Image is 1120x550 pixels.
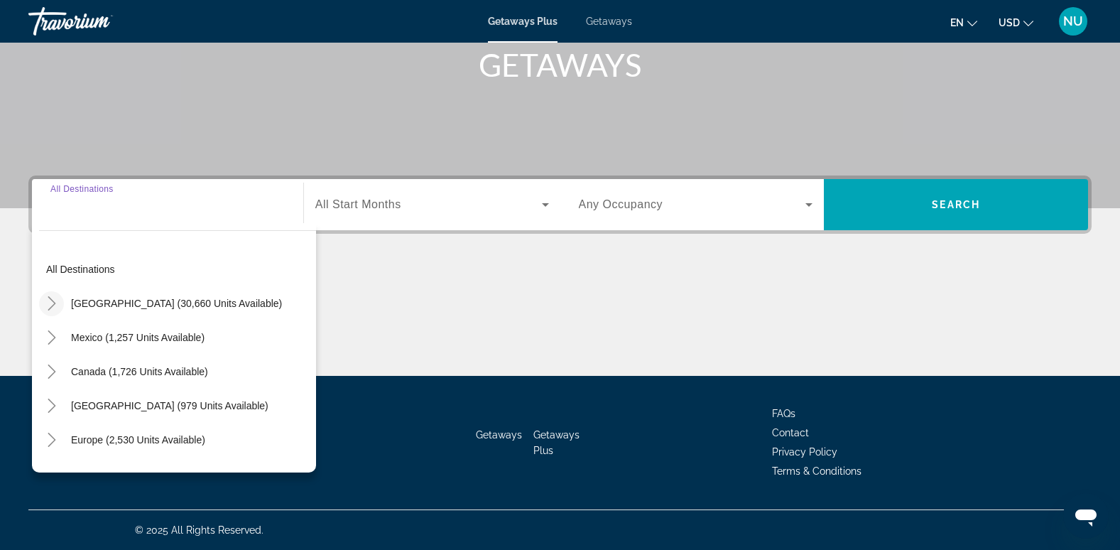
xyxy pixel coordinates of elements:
a: Getaways Plus [533,429,580,456]
button: User Menu [1055,6,1092,36]
span: Any Occupancy [579,198,663,210]
span: Canada (1,726 units available) [71,366,208,377]
span: © 2025 All Rights Reserved. [135,524,263,536]
a: Getaways [586,16,632,27]
button: Canada (1,726 units available) [64,359,215,384]
div: Search widget [32,179,1088,230]
iframe: Button to launch messaging window [1063,493,1109,539]
a: Contact [772,427,809,438]
button: All destinations [39,257,316,282]
a: Getaways Plus [488,16,558,27]
button: Toggle Europe (2,530 units available) [39,428,64,453]
span: NU [1063,14,1083,28]
button: Change language [950,12,977,33]
button: [GEOGRAPHIC_DATA] (979 units available) [64,393,276,419]
span: en [950,17,964,28]
a: Privacy Policy [772,446,837,458]
span: All Destinations [50,184,114,193]
span: All Start Months [315,198,401,210]
button: Toggle Australia (210 units available) [39,462,64,487]
a: FAQs [772,408,795,419]
span: USD [999,17,1020,28]
button: Search [824,179,1088,230]
button: Toggle Caribbean & Atlantic Islands (979 units available) [39,394,64,419]
a: Travorium [28,3,170,40]
span: [GEOGRAPHIC_DATA] (979 units available) [71,400,268,411]
a: Getaways [476,429,522,441]
span: All destinations [46,264,115,275]
button: Europe (2,530 units available) [64,427,212,453]
button: Toggle Mexico (1,257 units available) [39,325,64,350]
span: Search [932,199,980,210]
button: Change currency [999,12,1033,33]
button: Australia (210 units available) [64,461,211,487]
span: Mexico (1,257 units available) [71,332,205,343]
button: Toggle United States (30,660 units available) [39,291,64,316]
button: Toggle Canada (1,726 units available) [39,360,64,384]
button: [GEOGRAPHIC_DATA] (30,660 units available) [64,291,289,316]
a: Terms & Conditions [772,465,861,477]
span: [GEOGRAPHIC_DATA] (30,660 units available) [71,298,282,309]
h1: SEE THE WORLD WITH TRAVORIUM GETAWAYS [294,9,827,83]
button: Mexico (1,257 units available) [64,325,212,350]
span: Europe (2,530 units available) [71,434,205,446]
